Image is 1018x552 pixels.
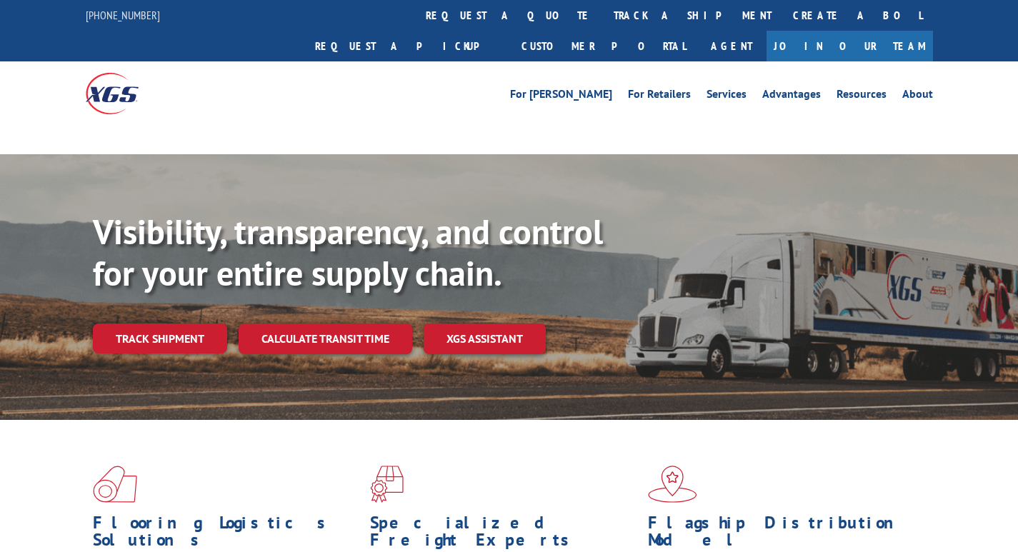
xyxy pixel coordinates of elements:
[93,323,227,353] a: Track shipment
[767,31,933,61] a: Join Our Team
[370,466,404,503] img: xgs-icon-focused-on-flooring-red
[762,89,821,104] a: Advantages
[86,8,160,22] a: [PHONE_NUMBER]
[902,89,933,104] a: About
[304,31,511,61] a: Request a pickup
[424,323,546,354] a: XGS ASSISTANT
[697,31,767,61] a: Agent
[510,89,612,104] a: For [PERSON_NAME]
[93,209,603,295] b: Visibility, transparency, and control for your entire supply chain.
[837,89,887,104] a: Resources
[239,323,412,354] a: Calculate transit time
[93,466,137,503] img: xgs-icon-total-supply-chain-intelligence-red
[628,89,691,104] a: For Retailers
[648,466,697,503] img: xgs-icon-flagship-distribution-model-red
[511,31,697,61] a: Customer Portal
[707,89,747,104] a: Services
